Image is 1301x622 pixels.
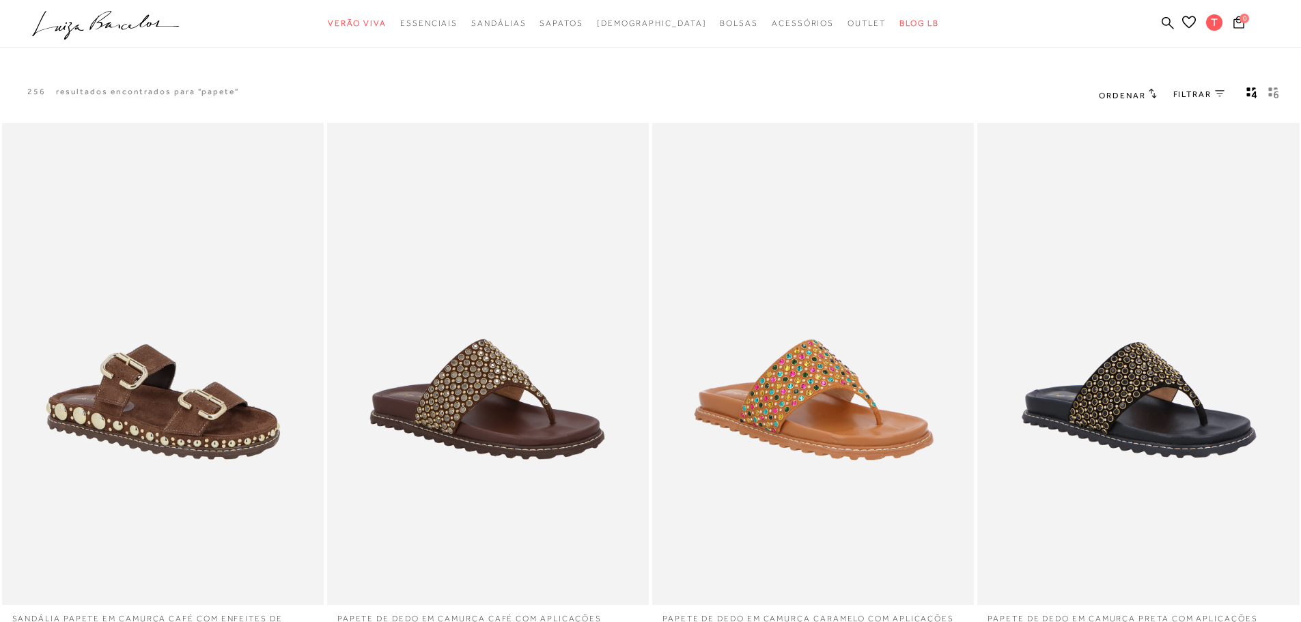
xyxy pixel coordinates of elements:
button: 0 [1229,15,1248,33]
span: FILTRAR [1173,89,1212,100]
span: Bolsas [720,18,758,28]
a: categoryNavScreenReaderText [848,11,886,36]
a: categoryNavScreenReaderText [540,11,583,36]
img: PAPETE DE DEDO EM CAMURÇA CAFÉ COM APLICAÇÕES BRILHANTES [328,125,647,604]
button: T [1200,14,1229,35]
a: categoryNavScreenReaderText [328,11,387,36]
span: 0 [1240,14,1249,23]
a: categoryNavScreenReaderText [471,11,526,36]
span: BLOG LB [899,18,939,28]
img: PAPETE DE DEDO EM CAMURÇA PRETA COM APLICAÇÕES BRILHANTES [979,125,1298,604]
a: noSubCategoriesText [597,11,707,36]
span: [DEMOGRAPHIC_DATA] [597,18,707,28]
span: T [1206,14,1222,31]
: resultados encontrados para "papete" [56,86,239,98]
a: categoryNavScreenReaderText [720,11,758,36]
p: 256 [27,86,46,98]
span: Sandálias [471,18,526,28]
span: Essenciais [400,18,458,28]
img: PAPETE DE DEDO EM CAMURÇA CARAMELO COM APLICAÇÕES BRILHANTES [654,125,973,604]
span: Ordenar [1099,91,1145,100]
button: gridText6Desc [1264,86,1283,104]
a: categoryNavScreenReaderText [772,11,834,36]
a: BLOG LB [899,11,939,36]
a: categoryNavScreenReaderText [400,11,458,36]
span: Acessórios [772,18,834,28]
button: Mostrar 4 produtos por linha [1242,86,1261,104]
span: Sapatos [540,18,583,28]
span: Verão Viva [328,18,387,28]
span: Outlet [848,18,886,28]
img: SANDÁLIA PAPETE EM CAMURÇA CAFÉ COM ENFEITES DE REBITES [3,125,322,604]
